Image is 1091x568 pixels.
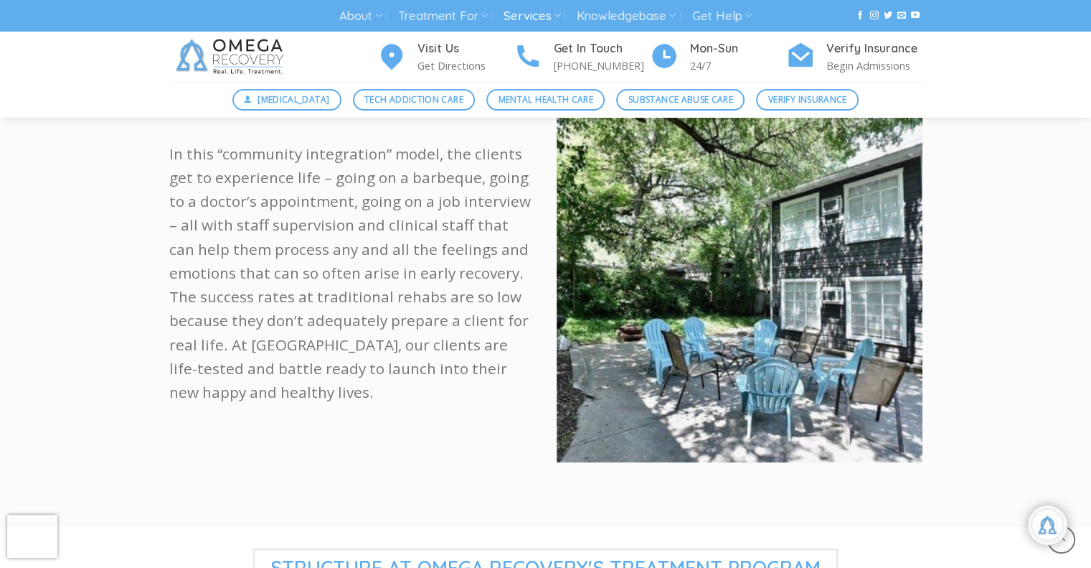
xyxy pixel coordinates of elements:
[486,89,605,111] a: Mental Health Care
[258,93,329,106] span: [MEDICAL_DATA]
[577,3,676,29] a: Knowledgebase
[232,89,341,111] a: [MEDICAL_DATA]
[554,39,650,58] h4: Get In Touch
[417,39,514,58] h4: Visit Us
[911,11,920,21] a: Follow on YouTube
[398,3,488,29] a: Treatment For
[768,93,847,106] span: Verify Insurance
[869,11,878,21] a: Follow on Instagram
[364,93,463,106] span: Tech Addiction Care
[499,93,593,106] span: Mental Health Care
[690,39,786,58] h4: Mon-Sun
[756,89,859,111] a: Verify Insurance
[504,3,560,29] a: Services
[339,3,382,29] a: About
[169,32,295,82] img: Omega Recovery
[353,89,476,111] a: Tech Addiction Care
[826,39,922,58] h4: Verify Insurance
[417,57,514,74] p: Get Directions
[897,11,906,21] a: Send us an email
[554,57,650,74] p: [PHONE_NUMBER]
[514,39,650,75] a: Get In Touch [PHONE_NUMBER]
[690,57,786,74] p: 24/7
[826,57,922,74] p: Begin Admissions
[7,515,57,558] iframe: reCAPTCHA
[616,89,745,111] a: Substance Abuse Care
[377,39,514,75] a: Visit Us Get Directions
[169,142,535,405] p: In this “community integration” model, the clients get to experience life – going on a barbeque, ...
[786,39,922,75] a: Verify Insurance Begin Admissions
[692,3,752,29] a: Get Help
[884,11,892,21] a: Follow on Twitter
[856,11,864,21] a: Follow on Facebook
[628,93,733,106] span: Substance Abuse Care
